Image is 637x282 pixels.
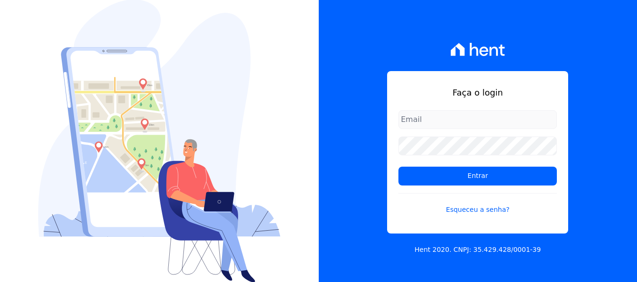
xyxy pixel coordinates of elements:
a: Esqueceu a senha? [398,193,557,215]
p: Hent 2020. CNPJ: 35.429.428/0001-39 [414,245,541,255]
input: Entrar [398,167,557,185]
input: Email [398,110,557,129]
h1: Faça o login [398,86,557,99]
